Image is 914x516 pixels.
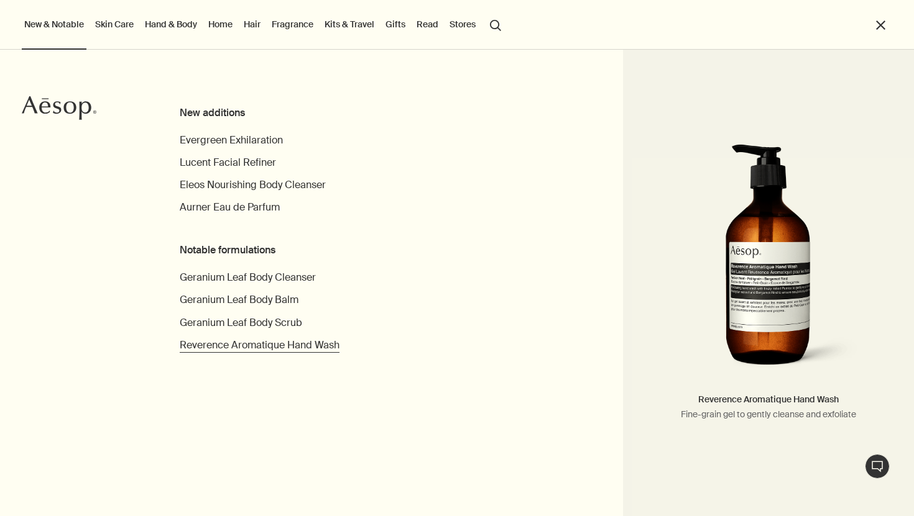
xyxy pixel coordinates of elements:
a: Home [206,16,235,32]
h5: Reverence Aromatique Hand Wash [635,392,902,421]
div: Notable formulations [180,243,400,258]
a: Skin Care [93,16,136,32]
img: Reverence Aromatique Hand Wash with pump [673,144,864,380]
span: Geranium Leaf Body Scrub [180,316,302,329]
a: Aurner Eau de Parfum [180,200,280,215]
svg: Aesop [22,96,96,120]
button: New & Notable [22,16,86,32]
button: Stores [447,16,478,32]
a: Hair [241,16,263,32]
a: Kits & Travel [322,16,377,32]
a: Reverence Aromatique Hand Wash [180,338,339,353]
p: Fine-grain gel to gently cleanse and exfoliate [635,407,902,421]
span: Lucent Facial Refiner [180,156,276,169]
a: Evergreen Exhilaration [180,133,283,148]
a: Aesop [22,96,96,124]
a: Geranium Leaf Body Scrub [180,315,302,330]
div: New additions [180,106,400,120]
a: Eleos Nourishing Body Cleanser [180,178,326,192]
span: Reverence Aromatique Hand Wash [180,338,339,351]
span: Geranium Leaf Body Cleanser [180,271,316,284]
span: Aurner Eau de Parfum [180,201,280,214]
span: Eleos Nourishing Body Cleanser [180,178,326,191]
a: Read [414,16,441,32]
a: Lucent Facial Refiner [180,155,276,170]
button: Close the Menu [874,18,888,32]
a: Gifts [383,16,408,32]
span: Evergreen Exhilaration [180,134,283,147]
button: Open search [484,12,507,36]
span: Geranium Leaf Body Balm [180,293,298,306]
button: Live Assistance [865,454,890,479]
a: Geranium Leaf Body Balm [180,292,298,307]
a: Fragrance [269,16,316,32]
a: Reverence Aromatique Hand Wash with pump Reverence Aromatique Hand WashFine-grain gel to gently c... [635,132,902,433]
a: Geranium Leaf Body Cleanser [180,270,316,285]
a: Hand & Body [142,16,200,32]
